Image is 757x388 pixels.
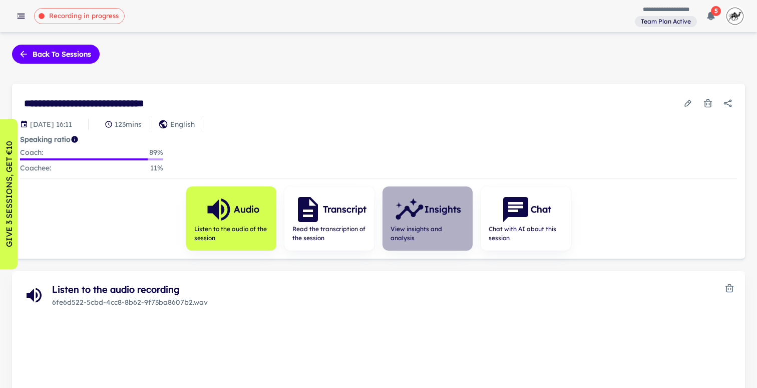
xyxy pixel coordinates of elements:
[292,225,366,243] span: Read the transcription of the session
[12,45,100,64] button: Back to sessions
[725,6,745,26] img: photoURL
[323,203,366,217] h6: Transcript
[20,147,43,158] p: Coach :
[481,186,571,251] button: ChatChat with AI about this session
[425,203,461,217] h6: Insights
[170,119,195,130] p: English
[20,135,71,144] strong: Speaking ratio
[391,225,465,243] span: View insights and analysis
[30,119,72,130] p: Session date
[635,15,697,28] a: View and manage your current plan and billing details.
[234,203,259,217] h6: Audio
[489,225,563,243] span: Chat with AI about this session
[722,281,737,296] button: Delete
[150,162,163,174] p: 11 %
[679,94,697,112] button: Edit session
[186,186,276,251] button: AudioListen to the audio of the session
[52,297,722,308] span: 6fe6d522-5cbd-4cc8-8b62-9f73ba8607b2.wav
[531,203,551,217] h6: Chat
[719,94,737,112] button: Share session
[701,6,721,26] button: 5
[115,119,142,130] p: 123 mins
[699,94,717,112] button: Delete session
[3,141,15,247] p: GIVE 3 SESSIONS, GET €10
[44,11,124,21] span: Recording in progress
[383,186,473,251] button: InsightsView insights and analysis
[637,17,695,26] span: Team Plan Active
[20,162,51,174] p: Coachee :
[711,6,721,16] span: 5
[34,8,125,24] div: Wundabot is actively recording your meeting. It will process the audio after the meeting ends.
[52,283,722,297] span: Listen to the audio recording
[635,16,697,26] span: View and manage your current plan and billing details.
[284,186,374,251] button: TranscriptRead the transcription of the session
[71,135,79,143] svg: Coach/coachee ideal ratio of speaking is roughly 20:80. Mentor/mentee ideal ratio of speaking is ...
[194,225,268,243] span: Listen to the audio of the session
[149,147,163,158] p: 89 %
